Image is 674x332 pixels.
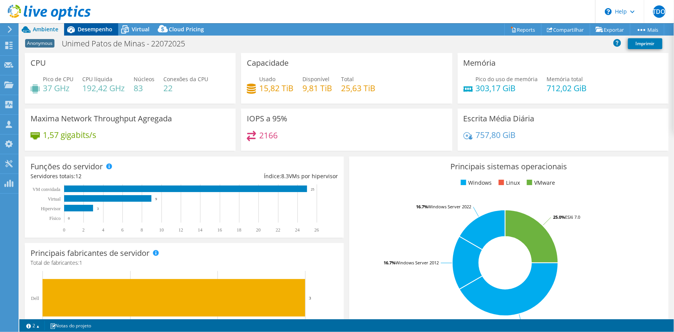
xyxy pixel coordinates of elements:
text: 24 [295,227,300,233]
a: Notas do projeto [44,321,97,330]
span: Pico do uso de memória [476,75,538,83]
h3: IOPS a 95% [247,114,287,123]
h4: 303,17 GiB [476,84,538,92]
tspan: Windows Server 2012 [396,260,439,266]
span: Ambiente [33,26,58,33]
a: Mais [630,24,664,36]
span: Virtual [132,26,149,33]
h4: 15,82 TiB [259,84,294,92]
tspan: ESXi 7.0 [565,214,580,220]
text: 10 [159,227,164,233]
h3: Principais fabricantes de servidor [31,249,149,257]
tspan: 25.0% [553,214,565,220]
text: 14 [198,227,202,233]
tspan: Windows Server 2022 [428,204,471,209]
h3: Capacidade [247,59,289,67]
h4: Total de fabricantes: [31,259,338,267]
span: Memória total [547,75,583,83]
h3: Maxima Network Throughput Agregada [31,114,172,123]
text: 22 [276,227,280,233]
li: Windows [459,179,492,187]
span: CPU líquida [82,75,112,83]
svg: \n [605,8,612,15]
span: 1 [79,259,82,266]
text: 3 [97,207,99,211]
h4: 37 GHz [43,84,73,92]
li: Linux [497,179,520,187]
a: Imprimir [628,38,662,49]
text: 18 [237,227,241,233]
text: Hipervisor [41,206,61,211]
h4: 192,42 GHz [82,84,125,92]
text: Dell [31,296,39,301]
h1: Unimed Patos de Minas - 22072025 [58,39,197,48]
text: 0 [68,216,70,220]
tspan: Físico [49,216,61,221]
text: 26 [314,227,319,233]
tspan: 16.7% [416,204,428,209]
a: 2 [21,321,45,330]
a: Compartilhar [541,24,590,36]
h4: 1,57 gigabits/s [43,131,96,139]
text: 0 [63,227,65,233]
h4: 712,02 GiB [547,84,587,92]
text: VM convidada [32,187,60,192]
span: JTDOJ [653,5,666,18]
span: Anonymous [25,39,54,48]
text: 4 [102,227,104,233]
h4: 757,80 GiB [476,131,516,139]
h3: CPU [31,59,46,67]
a: Exportar [590,24,630,36]
text: Virtual [48,196,61,202]
text: 25 [311,187,315,191]
h3: Memória [463,59,496,67]
div: Índice: VMs por hipervisor [184,172,338,180]
text: 9 [155,197,157,201]
h4: 9,81 TiB [302,84,332,92]
h3: Principais sistemas operacionais [355,162,662,171]
text: 6 [121,227,124,233]
span: Usado [259,75,275,83]
h4: 22 [163,84,208,92]
span: Conexões da CPU [163,75,208,83]
div: Servidores totais: [31,172,184,180]
span: Disponível [302,75,329,83]
text: 16 [217,227,222,233]
h4: 2166 [259,131,278,140]
span: Desempenho [78,26,112,33]
h4: 25,63 TiB [341,84,375,92]
span: Total [341,75,354,83]
text: 8 [141,227,143,233]
span: Cloud Pricing [169,26,204,33]
h3: Funções do servidor [31,162,103,171]
span: 8.3 [281,172,289,180]
text: 12 [178,227,183,233]
text: 3 [309,296,311,300]
li: VMware [525,179,555,187]
a: Reports [504,24,542,36]
span: Núcleos [134,75,154,83]
tspan: 16.7% [384,260,396,266]
h4: 83 [134,84,154,92]
h3: Escrita Média Diária [463,114,535,123]
text: 20 [256,227,261,233]
span: 12 [75,172,81,180]
span: Pico de CPU [43,75,73,83]
text: 2 [82,227,85,233]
